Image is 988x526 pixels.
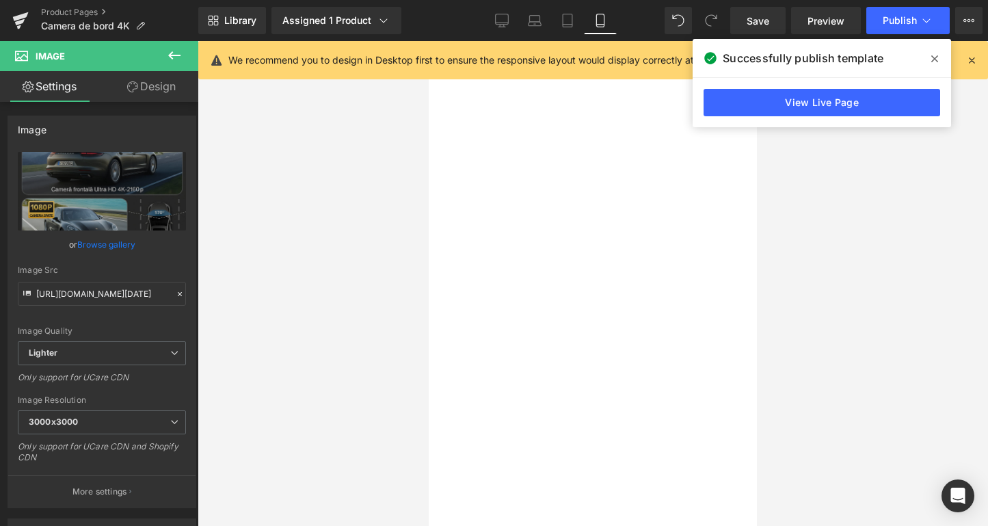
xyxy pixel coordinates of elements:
[518,7,551,34] a: Laptop
[77,233,135,257] a: Browse gallery
[36,51,65,62] span: Image
[18,441,186,472] div: Only support for UCare CDN and Shopify CDN
[551,7,584,34] a: Tablet
[228,53,854,68] p: We recommend you to design in Desktop first to ensure the responsive layout would display correct...
[18,237,186,252] div: or
[18,326,186,336] div: Image Quality
[102,71,201,102] a: Design
[8,475,196,508] button: More settings
[198,7,266,34] a: New Library
[41,21,130,31] span: Camera de bord 4K
[697,7,725,34] button: Redo
[41,7,198,18] a: Product Pages
[18,372,186,392] div: Only support for UCare CDN
[883,15,917,26] span: Publish
[791,7,861,34] a: Preview
[665,7,692,34] button: Undo
[942,479,974,512] div: Open Intercom Messenger
[72,486,127,498] p: More settings
[224,14,256,27] span: Library
[18,282,186,306] input: Link
[485,7,518,34] a: Desktop
[282,14,390,27] div: Assigned 1 Product
[29,347,57,358] b: Lighter
[723,50,883,66] span: Successfully publish template
[955,7,983,34] button: More
[747,14,769,28] span: Save
[29,417,78,427] b: 3000x3000
[18,395,186,405] div: Image Resolution
[18,116,46,135] div: Image
[807,14,844,28] span: Preview
[584,7,617,34] a: Mobile
[866,7,950,34] button: Publish
[18,265,186,275] div: Image Src
[704,89,940,116] a: View Live Page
